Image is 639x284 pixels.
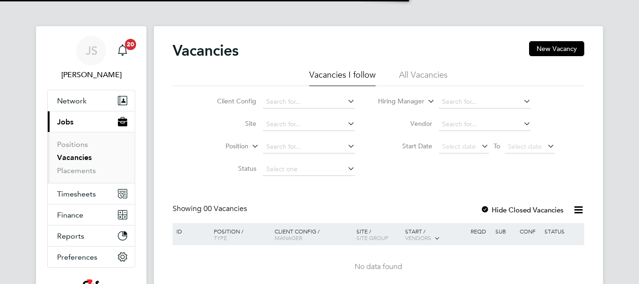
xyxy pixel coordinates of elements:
[356,234,388,241] span: Site Group
[173,41,239,60] h2: Vacancies
[48,132,135,183] div: Jobs
[203,164,256,173] label: Status
[263,118,355,131] input: Search for...
[263,163,355,176] input: Select one
[207,223,272,246] div: Position /
[57,96,87,105] span: Network
[275,234,302,241] span: Manager
[57,232,84,240] span: Reports
[203,204,247,213] span: 00 Vacancies
[57,166,96,175] a: Placements
[272,223,354,246] div: Client Config /
[57,253,97,262] span: Preferences
[354,223,403,246] div: Site /
[508,142,542,151] span: Select date
[370,97,424,106] label: Hiring Manager
[442,142,476,151] span: Select date
[399,69,448,86] li: All Vacancies
[48,247,135,267] button: Preferences
[195,142,248,151] label: Position
[439,95,531,109] input: Search for...
[174,262,583,272] div: No data found
[542,223,583,239] div: Status
[47,36,135,80] a: JS[PERSON_NAME]
[86,44,97,57] span: JS
[263,95,355,109] input: Search for...
[493,223,517,239] div: Sub
[263,140,355,153] input: Search for...
[517,223,542,239] div: Conf
[405,234,431,241] span: Vendors
[48,183,135,204] button: Timesheets
[57,189,96,198] span: Timesheets
[48,90,135,111] button: Network
[173,204,249,214] div: Showing
[57,117,73,126] span: Jobs
[439,118,531,131] input: Search for...
[403,223,468,247] div: Start /
[174,223,207,239] div: ID
[48,111,135,132] button: Jobs
[309,69,376,86] li: Vacancies I follow
[529,41,584,56] button: New Vacancy
[203,97,256,105] label: Client Config
[468,223,493,239] div: Reqd
[480,205,564,214] label: Hide Closed Vacancies
[203,119,256,128] label: Site
[378,119,432,128] label: Vendor
[57,211,83,219] span: Finance
[491,140,503,152] span: To
[57,153,92,162] a: Vacancies
[48,204,135,225] button: Finance
[125,39,136,50] span: 20
[113,36,132,66] a: 20
[214,234,227,241] span: Type
[48,226,135,246] button: Reports
[47,69,135,80] span: Jenette Stanley
[57,140,88,149] a: Positions
[378,142,432,150] label: Start Date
